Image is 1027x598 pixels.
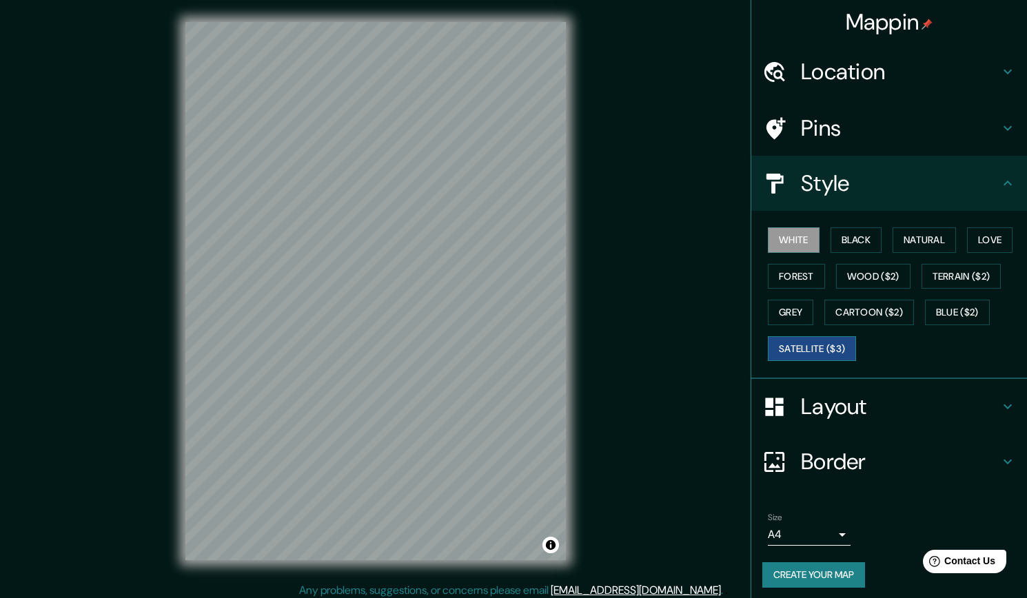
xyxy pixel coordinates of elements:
button: Cartoon ($2) [824,300,914,325]
img: pin-icon.png [922,19,933,30]
h4: Border [801,448,999,475]
button: White [768,227,820,253]
div: Layout [751,379,1027,434]
iframe: Help widget launcher [904,544,1012,583]
button: Wood ($2) [836,264,911,289]
a: [EMAIL_ADDRESS][DOMAIN_NAME] [551,583,721,597]
button: Satellite ($3) [768,336,856,362]
button: Create your map [762,562,865,588]
button: Forest [768,264,825,289]
label: Size [768,512,782,524]
div: Location [751,44,1027,99]
div: A4 [768,524,851,546]
button: Love [967,227,1013,253]
h4: Pins [801,114,999,142]
h4: Style [801,169,999,197]
div: Style [751,156,1027,211]
canvas: Map [185,22,566,560]
div: Border [751,434,1027,489]
button: Blue ($2) [925,300,990,325]
div: Pins [751,101,1027,156]
h4: Mappin [846,8,933,36]
h4: Location [801,58,999,85]
button: Grey [768,300,813,325]
button: Natural [893,227,956,253]
button: Toggle attribution [542,537,559,553]
button: Terrain ($2) [922,264,1001,289]
button: Black [831,227,882,253]
h4: Layout [801,393,999,420]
